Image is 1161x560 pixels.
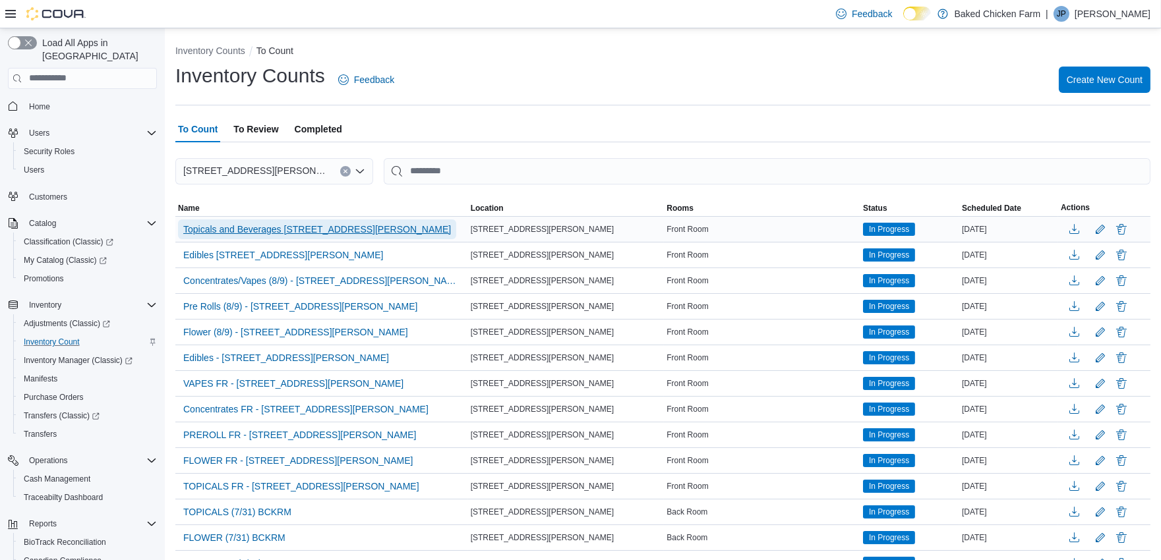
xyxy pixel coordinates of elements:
span: To Count [178,116,218,142]
span: In Progress [863,274,915,287]
button: VAPES FR - [STREET_ADDRESS][PERSON_NAME] [178,374,409,393]
button: Inventory Counts [175,45,245,56]
span: [STREET_ADDRESS][PERSON_NAME] [471,507,614,517]
div: [DATE] [959,401,1058,417]
button: Scheduled Date [959,200,1058,216]
span: Concentrates/Vapes (8/9) - [STREET_ADDRESS][PERSON_NAME] [183,274,460,287]
button: Edit count details [1092,502,1108,522]
input: This is a search bar. After typing your query, hit enter to filter the results lower in the page. [384,158,1150,184]
a: Manifests [18,371,63,387]
span: Classification (Classic) [24,237,113,247]
span: Pre Rolls (8/9) - [STREET_ADDRESS][PERSON_NAME] [183,300,418,313]
button: Edit count details [1092,245,1108,265]
span: In Progress [863,325,915,339]
span: Inventory Manager (Classic) [18,352,157,368]
button: Rooms [664,200,860,216]
a: Adjustments (Classic) [18,316,115,331]
span: [STREET_ADDRESS][PERSON_NAME] [183,163,327,179]
span: [STREET_ADDRESS][PERSON_NAME] [471,481,614,491]
span: Topicals and Beverages [STREET_ADDRESS][PERSON_NAME] [183,223,451,236]
span: In Progress [869,352,909,364]
span: Users [29,128,49,138]
span: In Progress [869,532,909,544]
div: Back Room [664,530,860,546]
button: Delete [1114,273,1129,289]
span: Flower (8/9) - [STREET_ADDRESS][PERSON_NAME] [183,325,408,339]
a: Purchase Orders [18,389,89,405]
span: Cash Management [18,471,157,487]
span: Users [24,125,157,141]
span: Create New Count [1067,73,1143,86]
span: Catalog [24,215,157,231]
button: Cash Management [13,470,162,488]
span: Edibles [STREET_ADDRESS][PERSON_NAME] [183,248,383,262]
a: My Catalog (Classic) [13,251,162,269]
span: [STREET_ADDRESS][PERSON_NAME] [471,378,614,389]
a: Inventory Manager (Classic) [18,352,138,368]
button: Inventory [3,296,162,314]
button: Delete [1114,376,1129,391]
button: Delete [1114,401,1129,417]
span: In Progress [869,223,909,235]
a: My Catalog (Classic) [18,252,112,268]
button: Edit count details [1092,322,1108,342]
button: Promotions [13,269,162,288]
span: TOPICALS FR - [STREET_ADDRESS][PERSON_NAME] [183,480,419,493]
button: Users [13,161,162,179]
button: Open list of options [355,166,365,177]
span: Promotions [18,271,157,287]
span: [STREET_ADDRESS][PERSON_NAME] [471,275,614,286]
div: Back Room [664,504,860,520]
span: Transfers [24,429,57,439]
span: Transfers (Classic) [18,408,157,424]
span: [STREET_ADDRESS][PERSON_NAME] [471,327,614,337]
button: Customers [3,187,162,206]
span: JP [1057,6,1066,22]
span: Users [24,165,44,175]
button: FLOWER (7/31) BCKRM [178,528,291,547]
a: Adjustments (Classic) [13,314,162,333]
span: Reports [29,518,57,529]
span: [STREET_ADDRESS][PERSON_NAME] [471,250,614,260]
span: Inventory [24,297,157,313]
button: Edit count details [1092,399,1108,419]
span: Inventory Manager (Classic) [24,355,133,366]
h1: Inventory Counts [175,63,325,89]
div: Front Room [664,247,860,263]
button: Catalog [24,215,61,231]
span: Name [178,203,200,213]
span: In Progress [863,480,915,493]
a: Security Roles [18,144,80,159]
span: Transfers [18,426,157,442]
span: Cash Management [24,474,90,484]
a: Feedback [333,67,400,93]
span: Catalog [29,218,56,229]
a: Feedback [831,1,897,27]
span: [STREET_ADDRESS][PERSON_NAME] [471,430,614,440]
div: Front Room [664,478,860,494]
span: Location [471,203,504,213]
span: Security Roles [18,144,157,159]
span: Reports [24,516,157,532]
button: Create New Count [1059,67,1150,93]
span: Edibles - [STREET_ADDRESS][PERSON_NAME] [183,351,389,364]
div: [DATE] [959,453,1058,468]
span: Home [24,98,157,115]
span: BioTrack Reconciliation [24,537,106,547]
div: Front Room [664,350,860,366]
span: In Progress [869,506,909,518]
span: In Progress [863,248,915,262]
button: Edit count details [1092,374,1108,393]
a: Promotions [18,271,69,287]
span: Classification (Classic) [18,234,157,250]
button: Edit count details [1092,296,1108,316]
span: In Progress [863,223,915,236]
span: Security Roles [24,146,74,157]
span: In Progress [869,480,909,492]
a: Transfers (Classic) [13,406,162,425]
span: Feedback [852,7,892,20]
span: [STREET_ADDRESS][PERSON_NAME] [471,532,614,543]
span: In Progress [863,428,915,441]
div: [DATE] [959,504,1058,520]
p: [PERSON_NAME] [1075,6,1150,22]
